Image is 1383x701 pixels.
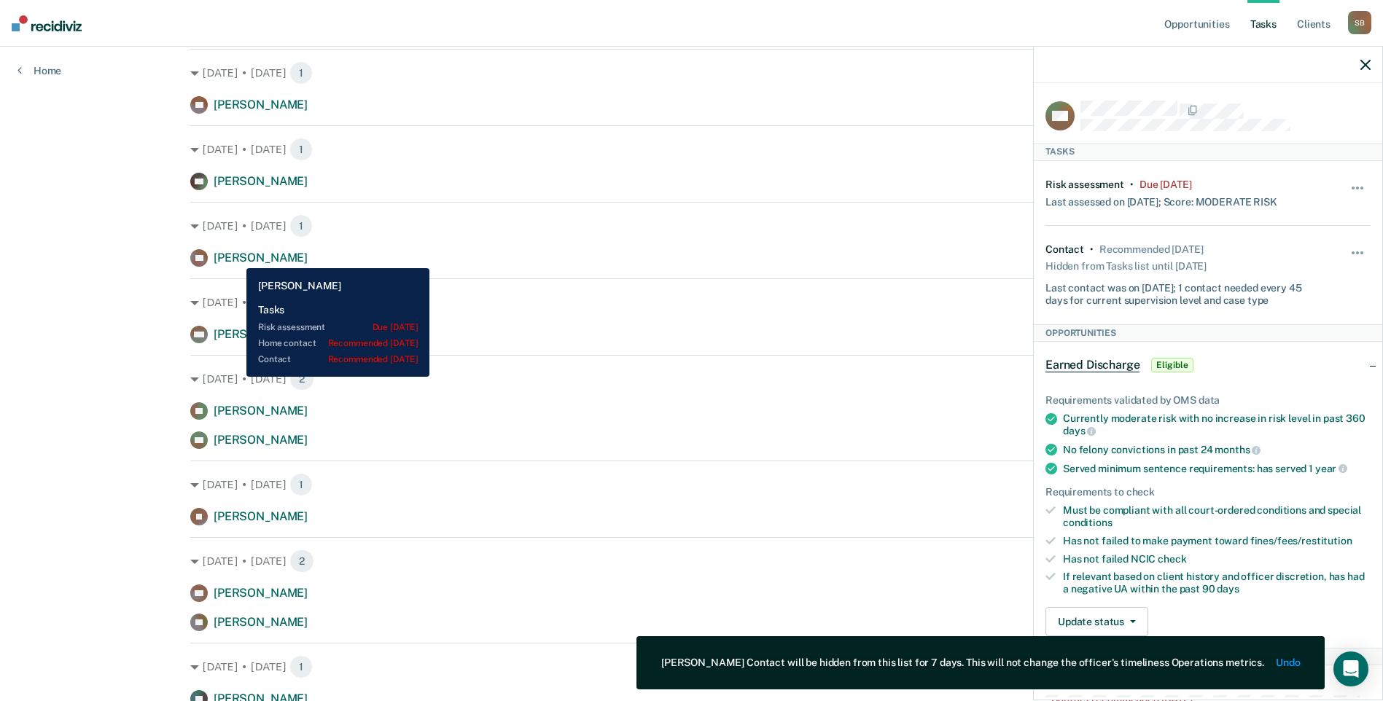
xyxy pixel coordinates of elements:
[1315,463,1347,474] span: year
[190,291,1193,314] div: [DATE] • [DATE]
[661,657,1264,669] div: [PERSON_NAME] Contact will be hidden from this list for 7 days. This will not change the officer'...
[190,473,1193,496] div: [DATE] • [DATE]
[190,549,1193,573] div: [DATE] • [DATE]
[214,615,308,629] span: [PERSON_NAME]
[190,138,1193,161] div: [DATE] • [DATE]
[214,404,308,418] span: [PERSON_NAME]
[214,433,308,447] span: [PERSON_NAME]
[190,61,1193,85] div: [DATE] • [DATE]
[1063,535,1371,547] div: Has not failed to make payment toward
[1151,358,1193,372] span: Eligible
[1217,583,1239,595] span: days
[1063,425,1096,436] span: days
[289,367,314,391] span: 2
[1063,517,1113,528] span: conditions
[289,61,313,85] span: 1
[1034,143,1382,160] div: Tasks
[289,549,314,573] span: 2
[190,367,1193,391] div: [DATE] • [DATE]
[1158,553,1186,565] span: check
[1045,190,1277,208] div: Last assessed on [DATE]; Score: MODERATE RISK
[1139,179,1192,191] div: Due 4 years ago
[214,251,308,265] span: [PERSON_NAME]
[1333,651,1368,686] div: Open Intercom Messenger
[289,138,313,161] span: 1
[1045,179,1124,191] div: Risk assessment
[1063,443,1371,456] div: No felony convictions in past 24
[214,509,308,523] span: [PERSON_NAME]
[190,214,1193,238] div: [DATE] • [DATE]
[1063,553,1371,565] div: Has not failed NCIC
[1063,571,1371,595] div: If relevant based on client history and officer discretion, has had a negative UA within the past 90
[1045,394,1371,407] div: Requirements validated by OMS data
[1045,486,1371,498] div: Requirements to check
[289,473,313,496] span: 1
[1063,504,1371,529] div: Must be compliant with all court-ordered conditions and special
[1090,243,1094,256] div: •
[190,655,1193,678] div: [DATE] • [DATE]
[289,655,313,678] span: 1
[1063,462,1371,475] div: Served minimum sentence requirements: has served 1
[1276,657,1300,669] button: Undo
[1034,324,1382,342] div: Opportunities
[1045,276,1317,307] div: Last contact was on [DATE]; 1 contact needed every 45 days for current supervision level and case...
[289,291,313,314] span: 1
[17,64,61,77] a: Home
[1034,342,1382,388] div: Earned DischargeEligible
[1063,412,1371,437] div: Currently moderate risk with no increase in risk level in past 360
[12,15,82,31] img: Recidiviz
[1045,256,1207,276] div: Hidden from Tasks list until [DATE]
[1099,243,1203,256] div: Recommended 18 days ago
[289,214,313,238] span: 1
[1045,243,1084,256] div: Contact
[214,586,308,600] span: [PERSON_NAME]
[214,327,308,341] span: [PERSON_NAME]
[1045,358,1139,372] span: Earned Discharge
[1250,535,1352,547] span: fines/fees/restitution
[1130,179,1134,191] div: •
[214,98,308,111] span: [PERSON_NAME]
[1215,444,1261,455] span: months
[1348,11,1371,34] div: S B
[214,174,308,188] span: [PERSON_NAME]
[1045,607,1148,636] button: Update status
